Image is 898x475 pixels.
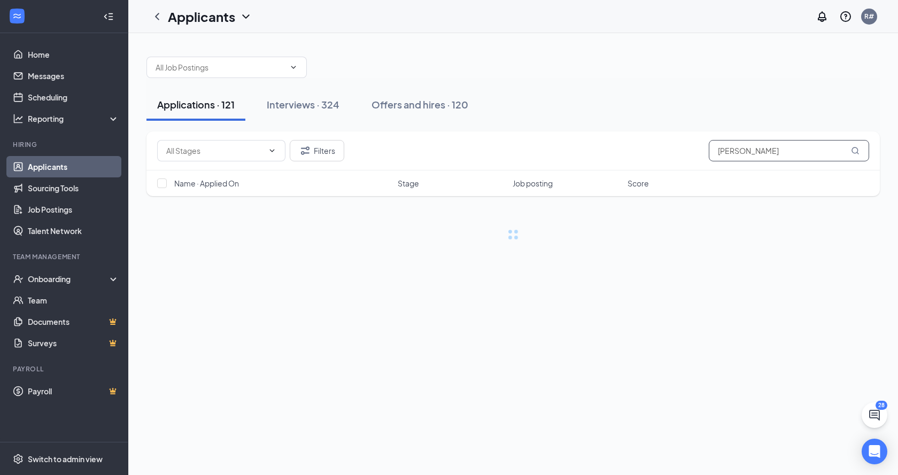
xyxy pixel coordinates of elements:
svg: WorkstreamLogo [12,11,22,21]
svg: Filter [299,144,312,157]
input: All Job Postings [156,61,285,73]
a: SurveysCrown [28,332,119,354]
div: Hiring [13,140,117,149]
a: Team [28,290,119,311]
svg: ChevronDown [289,63,298,72]
a: Messages [28,65,119,87]
div: Reporting [28,113,120,124]
div: Onboarding [28,274,110,284]
svg: ChatActive [868,409,881,422]
a: Applicants [28,156,119,177]
div: R# [864,12,874,21]
svg: Analysis [13,113,24,124]
div: Switch to admin view [28,454,103,464]
svg: ChevronDown [268,146,276,155]
svg: Notifications [816,10,829,23]
svg: MagnifyingGlass [851,146,860,155]
a: DocumentsCrown [28,311,119,332]
button: ChatActive [862,402,887,428]
span: Job posting [513,178,553,189]
span: Stage [398,178,419,189]
div: Interviews · 324 [267,98,339,111]
div: 28 [876,401,887,410]
svg: ChevronLeft [151,10,164,23]
a: Scheduling [28,87,119,108]
a: PayrollCrown [28,380,119,402]
div: Offers and hires · 120 [371,98,468,111]
div: Applications · 121 [157,98,235,111]
a: Talent Network [28,220,119,242]
a: Sourcing Tools [28,177,119,199]
span: Score [628,178,649,189]
button: Filter Filters [290,140,344,161]
svg: Collapse [103,11,114,22]
input: All Stages [166,145,264,157]
div: Payroll [13,364,117,373]
svg: QuestionInfo [839,10,852,23]
a: Job Postings [28,199,119,220]
h1: Applicants [168,7,235,26]
svg: UserCheck [13,274,24,284]
div: Team Management [13,252,117,261]
span: Name · Applied On [174,178,239,189]
div: Open Intercom Messenger [862,439,887,464]
input: Search in applications [709,140,869,161]
svg: ChevronDown [239,10,252,23]
a: Home [28,44,119,65]
svg: Settings [13,454,24,464]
